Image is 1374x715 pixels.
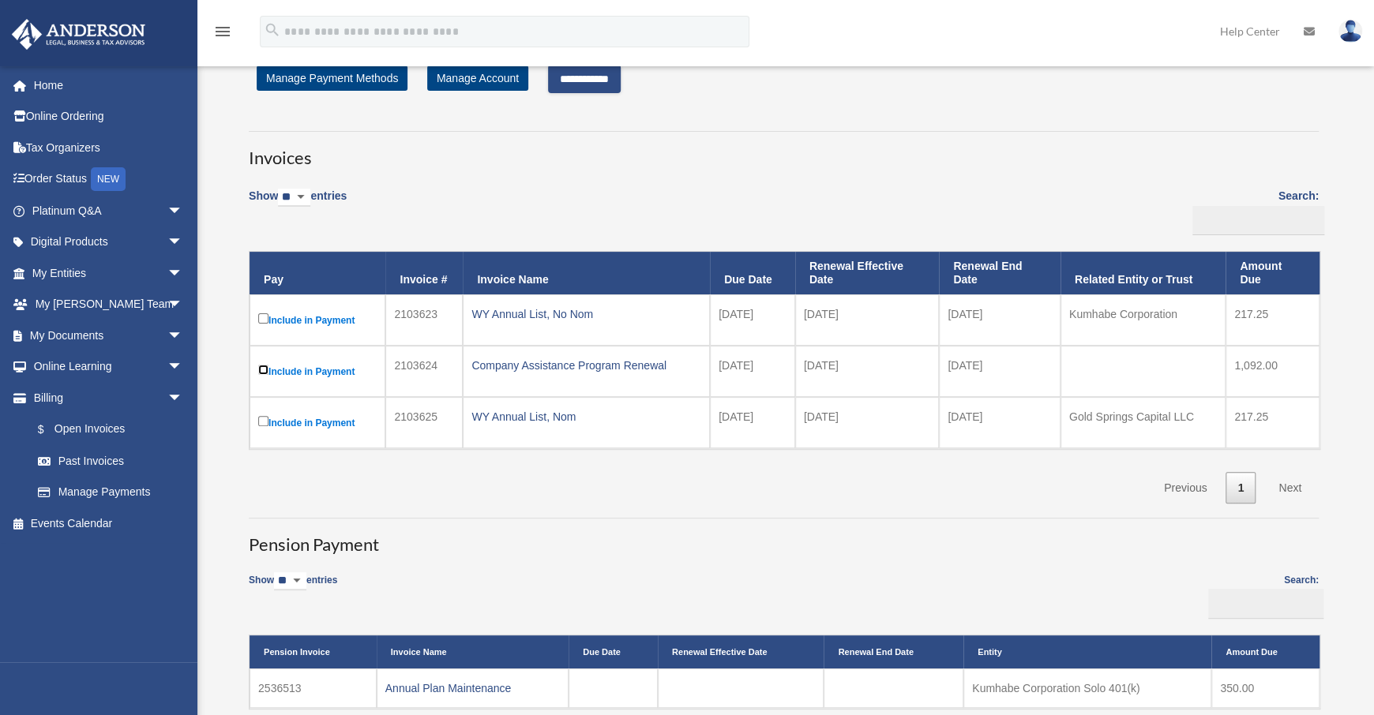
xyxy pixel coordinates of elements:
[249,186,347,223] label: Show entries
[1338,20,1362,43] img: User Pic
[11,195,207,226] a: Platinum Q&Aarrow_drop_down
[249,518,1319,557] h3: Pension Payment
[258,413,377,432] label: Include in Payment
[471,303,701,325] div: WY Annual List, No Nom
[1208,589,1323,619] input: Search:
[385,682,512,694] a: Annual Plan Maintenance
[824,635,963,668] th: Renewal End Date: activate to sort column ascending
[939,252,1061,294] th: Renewal End Date: activate to sort column ascending
[463,252,710,294] th: Invoice Name: activate to sort column ascending
[11,351,207,383] a: Online Learningarrow_drop_down
[274,572,306,590] select: Showentries
[167,320,199,352] span: arrow_drop_down
[1211,668,1320,708] td: 350.00
[569,635,658,668] th: Due Date: activate to sort column ascending
[167,351,199,384] span: arrow_drop_down
[91,167,126,191] div: NEW
[1203,572,1319,619] label: Search:
[213,22,232,41] i: menu
[22,477,199,508] a: Manage Payments
[795,397,939,448] td: [DATE]
[22,414,191,446] a: $Open Invoices
[939,397,1061,448] td: [DATE]
[385,397,463,448] td: 2103625
[1226,397,1320,448] td: 217.25
[377,635,569,668] th: Invoice Name: activate to sort column ascending
[11,257,207,289] a: My Entitiesarrow_drop_down
[7,19,150,50] img: Anderson Advisors Platinum Portal
[257,66,407,91] a: Manage Payment Methods
[167,226,199,259] span: arrow_drop_down
[710,397,795,448] td: [DATE]
[22,445,199,477] a: Past Invoices
[11,382,199,414] a: Billingarrow_drop_down
[385,252,463,294] th: Invoice #: activate to sort column ascending
[264,21,281,39] i: search
[258,310,377,330] label: Include in Payment
[795,252,939,294] th: Renewal Effective Date: activate to sort column ascending
[258,361,377,381] label: Include in Payment
[1152,472,1218,504] a: Previous
[249,131,1319,170] h3: Invoices
[11,226,207,258] a: Digital Productsarrow_drop_down
[1226,472,1256,504] a: 1
[963,635,1211,668] th: Entity: activate to sort column ascending
[471,406,701,428] div: WY Annual List, Nom
[1192,206,1324,236] input: Search:
[939,294,1061,346] td: [DATE]
[795,346,939,397] td: [DATE]
[167,382,199,414] span: arrow_drop_down
[11,289,207,320] a: My [PERSON_NAME] Teamarrow_drop_down
[1061,397,1226,448] td: Gold Springs Capital LLC
[258,416,268,426] input: Include in Payment
[278,189,310,207] select: Showentries
[1226,346,1320,397] td: 1,092.00
[250,635,377,668] th: Pension Invoice: activate to sort column descending
[795,294,939,346] td: [DATE]
[385,294,463,346] td: 2103623
[213,28,232,41] a: menu
[250,252,385,294] th: Pay: activate to sort column descending
[385,346,463,397] td: 2103624
[167,257,199,290] span: arrow_drop_down
[1226,294,1320,346] td: 217.25
[471,354,701,376] div: Company Assistance Program Renewal
[47,420,54,440] span: $
[258,313,268,324] input: Include in Payment
[167,195,199,227] span: arrow_drop_down
[11,320,207,351] a: My Documentsarrow_drop_down
[710,346,795,397] td: [DATE]
[167,289,199,321] span: arrow_drop_down
[249,572,337,606] label: Show entries
[1061,294,1226,346] td: Kumhabe Corporation
[11,101,207,133] a: Online Ordering
[1267,472,1313,504] a: Next
[11,69,207,101] a: Home
[258,365,268,375] input: Include in Payment
[939,346,1061,397] td: [DATE]
[658,635,824,668] th: Renewal Effective Date: activate to sort column ascending
[963,668,1211,708] td: Kumhabe Corporation Solo 401(k)
[11,507,207,539] a: Events Calendar
[710,294,795,346] td: [DATE]
[250,668,377,708] td: 2536513
[710,252,795,294] th: Due Date: activate to sort column ascending
[1187,186,1319,235] label: Search:
[1226,252,1320,294] th: Amount Due: activate to sort column ascending
[1211,635,1320,668] th: Amount Due: activate to sort column ascending
[1061,252,1226,294] th: Related Entity or Trust: activate to sort column ascending
[11,132,207,163] a: Tax Organizers
[11,163,207,196] a: Order StatusNEW
[427,66,528,91] a: Manage Account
